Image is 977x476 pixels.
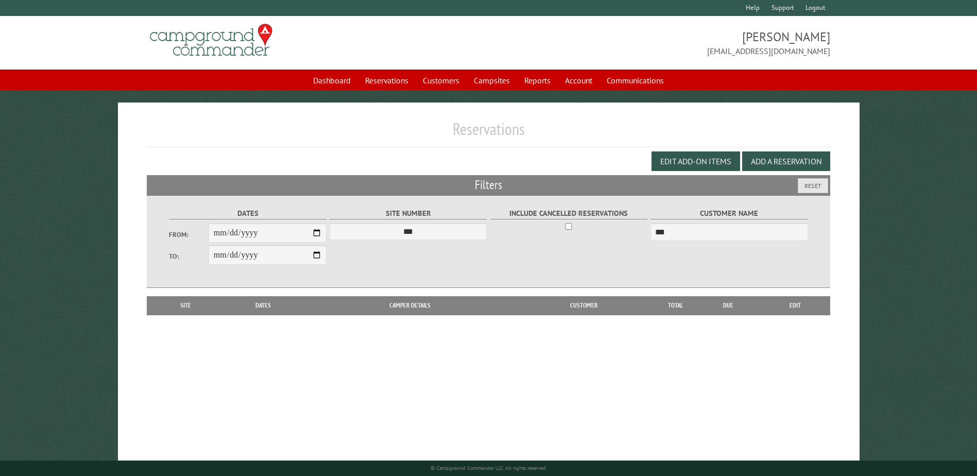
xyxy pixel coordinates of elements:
button: Edit Add-on Items [652,151,740,171]
th: Total [655,296,696,315]
a: Account [559,71,598,90]
th: Dates [219,296,307,315]
h1: Reservations [147,119,830,147]
th: Site [152,296,219,315]
img: Campground Commander [147,20,276,60]
th: Customer [512,296,655,315]
label: Dates [169,208,326,219]
label: To: [169,251,208,261]
th: Camper Details [307,296,512,315]
a: Communications [601,71,670,90]
h2: Filters [147,175,830,195]
a: Campsites [468,71,516,90]
th: Due [696,296,761,315]
label: Include Cancelled Reservations [490,208,647,219]
span: [PERSON_NAME] [EMAIL_ADDRESS][DOMAIN_NAME] [489,28,830,57]
button: Reset [798,178,828,193]
button: Add a Reservation [742,151,830,171]
th: Edit [761,296,830,315]
a: Customers [417,71,466,90]
small: © Campground Commander LLC. All rights reserved. [431,465,547,471]
label: From: [169,230,208,240]
a: Reports [518,71,557,90]
a: Dashboard [307,71,357,90]
label: Site Number [330,208,487,219]
a: Reservations [359,71,415,90]
label: Customer Name [650,208,808,219]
